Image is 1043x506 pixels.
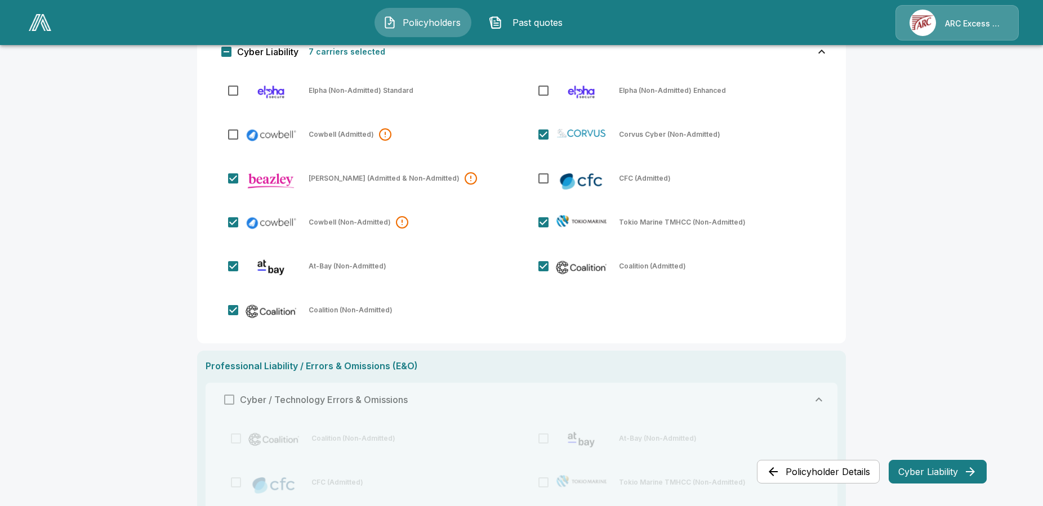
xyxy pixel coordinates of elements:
[555,474,608,488] img: Tokio Marine TMHCC (Non-Admitted)
[214,115,519,154] div: Cowbell (Admitted)Cowbell (Admitted)
[214,291,519,329] div: Coalition (Non-Admitted)Coalition (Non-Admitted)
[383,16,396,29] img: Policyholders Icon
[245,302,297,320] img: Coalition (Non-Admitted)
[311,479,363,486] p: CFC (Admitted)
[248,474,300,495] img: CFC (Admitted)
[214,203,519,241] div: Cowbell (Non-Admitted)Cowbell (Non-Admitted)
[524,159,829,198] div: CFC (Admitted)CFC (Admitted)
[619,479,746,486] p: Tokio Marine TMHCC (Non-Admitted)
[524,247,829,285] div: Coalition (Admitted)Coalition (Admitted)
[555,127,608,138] img: Corvus Cyber (Non-Admitted)
[206,38,837,66] div: Cyber Liability7 carriers selected
[619,87,726,94] p: Elpha (Non-Admitted) Enhanced
[245,83,297,101] img: Elpha (Non-Admitted) Standard
[309,307,393,314] p: Coalition (Non-Admitted)
[757,460,880,483] button: Policyholder Details
[309,87,413,94] p: Elpha (Non-Admitted) Standard
[619,263,686,270] p: Coalition (Admitted)
[245,127,297,144] img: Cowbell (Admitted)
[524,115,829,154] div: Corvus Cyber (Non-Admitted)Corvus Cyber (Non-Admitted)
[895,5,1019,41] a: Agency IconARC Excess & Surplus
[309,263,386,270] p: At-Bay (Non-Admitted)
[214,159,519,198] div: Beazley (Admitted & Non-Admitted)[PERSON_NAME] (Admitted & Non-Admitted)
[555,171,608,191] img: CFC (Admitted)
[375,8,471,37] button: Policyholders IconPolicyholders
[889,460,987,483] button: Cyber Liability
[524,419,826,458] div: At-Bay (Non-Admitted)At-Bay (Non-Admitted)
[29,14,51,31] img: AA Logo
[309,219,391,226] p: Cowbell (Non-Admitted)
[214,71,519,110] div: Elpha (Non-Admitted) StandardElpha (Non-Admitted) Standard
[248,431,300,448] img: Coalition (Non-Admitted)
[555,83,608,101] img: Elpha (Non-Admitted) Enhanced
[309,175,460,182] p: [PERSON_NAME] (Admitted & Non-Admitted)
[245,214,297,232] img: Cowbell (Non-Admitted)
[489,16,502,29] img: Past quotes Icon
[401,16,463,29] span: Policyholders
[237,47,298,56] span: Cyber Liability
[619,435,697,442] p: At-Bay (Non-Admitted)
[217,463,519,501] div: CFC (Admitted)CFC (Admitted)
[619,175,671,182] p: CFC (Admitted)
[311,435,395,442] p: Coalition (Non-Admitted)
[304,47,390,57] p: 7 carriers selected
[206,359,837,374] h6: Professional Liability / Errors & Omissions (E&O)
[217,419,519,458] div: Coalition (Non-Admitted)Coalition (Non-Admitted)
[555,258,608,276] img: Coalition (Admitted)
[619,131,720,138] p: Corvus Cyber (Non-Admitted)
[910,10,936,36] img: Agency Icon
[507,16,569,29] span: Past quotes
[309,131,374,138] p: Cowbell (Admitted)
[245,258,297,277] img: At-Bay (Non-Admitted)
[524,463,826,501] div: Tokio Marine TMHCC (Non-Admitted)Tokio Marine TMHCC (Non-Admitted)
[619,219,746,226] p: Tokio Marine TMHCC (Non-Admitted)
[945,18,1005,29] p: ARC Excess & Surplus
[524,203,829,241] div: Tokio Marine TMHCC (Non-Admitted)Tokio Marine TMHCC (Non-Admitted)
[555,431,608,449] img: At-Bay (Non-Admitted)
[555,214,608,228] img: Tokio Marine TMHCC (Non-Admitted)
[524,71,829,110] div: Elpha (Non-Admitted) EnhancedElpha (Non-Admitted) Enhanced
[245,171,297,190] img: Beazley (Admitted & Non-Admitted)
[214,247,519,285] div: At-Bay (Non-Admitted)At-Bay (Non-Admitted)
[480,8,577,37] button: Past quotes IconPast quotes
